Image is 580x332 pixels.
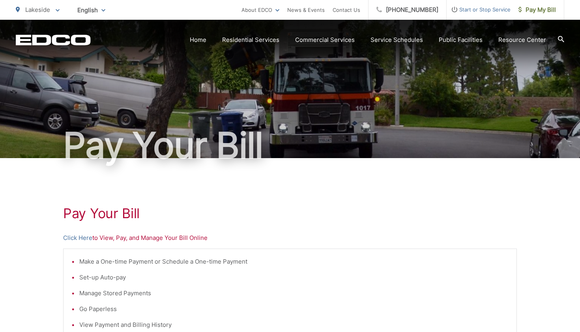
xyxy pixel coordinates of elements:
li: Go Paperless [79,304,509,314]
a: Resource Center [498,35,546,45]
a: Public Facilities [439,35,483,45]
a: Click Here [63,233,92,243]
a: Residential Services [222,35,279,45]
li: Manage Stored Payments [79,289,509,298]
a: News & Events [287,5,325,15]
span: English [71,3,111,17]
li: View Payment and Billing History [79,320,509,330]
li: Set-up Auto-pay [79,273,509,282]
a: Home [190,35,206,45]
a: Contact Us [333,5,360,15]
h1: Pay Your Bill [16,126,564,165]
li: Make a One-time Payment or Schedule a One-time Payment [79,257,509,266]
span: Lakeside [25,6,50,13]
a: EDCD logo. Return to the homepage. [16,34,91,45]
a: Service Schedules [370,35,423,45]
a: About EDCO [241,5,279,15]
a: Commercial Services [295,35,355,45]
h1: Pay Your Bill [63,206,517,221]
span: Pay My Bill [518,5,556,15]
p: to View, Pay, and Manage Your Bill Online [63,233,517,243]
